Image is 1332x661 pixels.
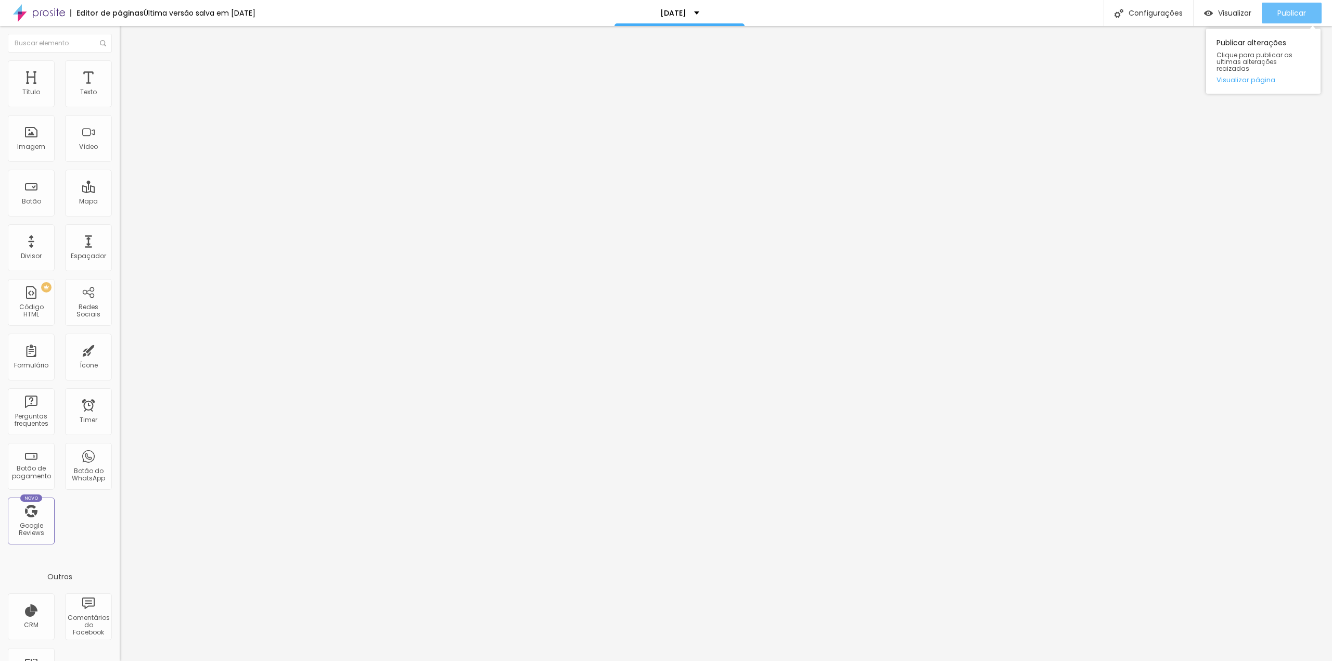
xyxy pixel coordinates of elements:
div: Publicar alterações [1206,29,1321,94]
div: Google Reviews [10,522,52,537]
div: Divisor [21,252,42,260]
div: Mapa [79,198,98,205]
img: view-1.svg [1204,9,1213,18]
div: Título [22,88,40,96]
div: Espaçador [71,252,106,260]
div: Última versão salva em [DATE] [144,9,255,17]
div: Botão do WhatsApp [68,467,109,482]
a: Visualizar página [1216,77,1310,83]
div: Botão de pagamento [10,465,52,480]
div: Editor de páginas [70,9,144,17]
div: Formulário [14,362,48,369]
div: Texto [80,88,97,96]
span: Visualizar [1218,9,1251,17]
div: Timer [80,416,97,424]
div: Novo [20,494,43,502]
button: Visualizar [1194,3,1262,23]
input: Buscar elemento [8,34,112,53]
button: Publicar [1262,3,1322,23]
div: Código HTML [10,303,52,319]
div: Imagem [17,143,45,150]
img: Icone [1115,9,1123,18]
div: Botão [22,198,41,205]
span: Publicar [1277,9,1306,17]
div: Perguntas frequentes [10,413,52,428]
div: CRM [24,621,39,629]
p: [DATE] [660,9,686,17]
div: Ícone [80,362,98,369]
img: Icone [100,40,106,46]
div: Vídeo [79,143,98,150]
div: Redes Sociais [68,303,109,319]
span: Clique para publicar as ultimas alterações reaizadas [1216,52,1310,72]
div: Comentários do Facebook [68,614,109,637]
